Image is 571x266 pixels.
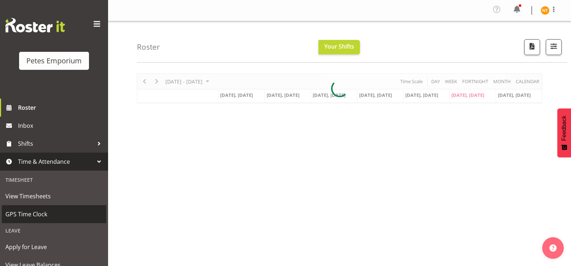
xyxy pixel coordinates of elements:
[561,116,567,141] span: Feedback
[557,108,571,157] button: Feedback - Show survey
[318,40,360,54] button: Your Shifts
[549,244,557,252] img: help-xxl-2.png
[324,42,354,50] span: Your Shifts
[2,205,106,223] a: GPS Time Clock
[5,242,103,252] span: Apply for Leave
[26,55,82,66] div: Petes Emporium
[18,120,104,131] span: Inbox
[524,39,540,55] button: Download a PDF of the roster according to the set date range.
[546,39,562,55] button: Filter Shifts
[5,209,103,220] span: GPS Time Clock
[2,223,106,238] div: Leave
[5,18,65,32] img: Rosterit website logo
[18,102,104,113] span: Roster
[5,191,103,202] span: View Timesheets
[541,6,549,15] img: nicole-thomson8388.jpg
[18,138,94,149] span: Shifts
[18,156,94,167] span: Time & Attendance
[137,43,160,51] h4: Roster
[2,187,106,205] a: View Timesheets
[2,172,106,187] div: Timesheet
[2,238,106,256] a: Apply for Leave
